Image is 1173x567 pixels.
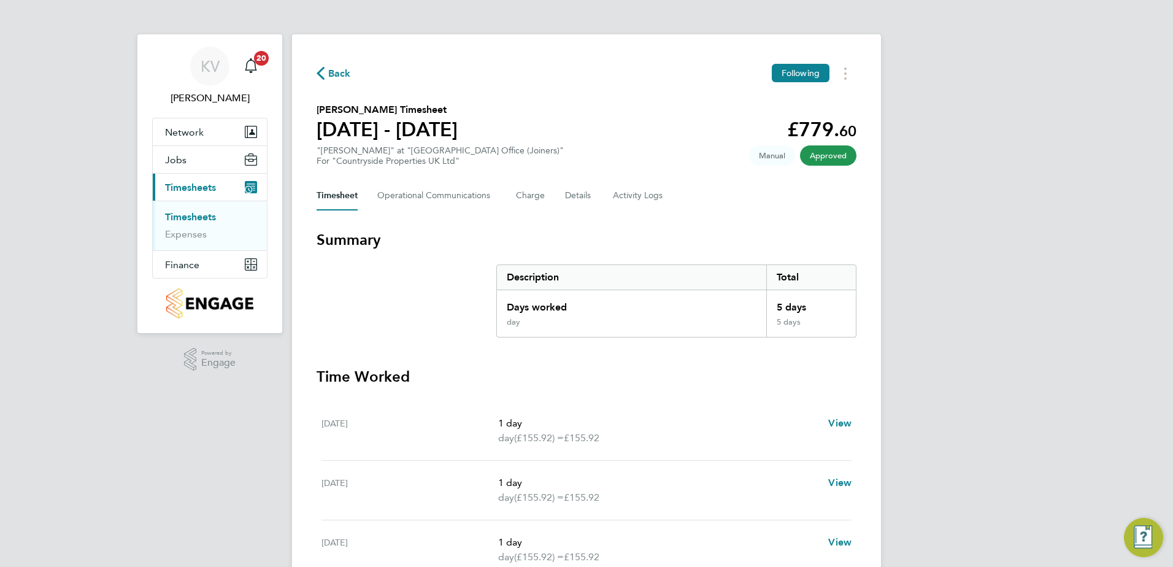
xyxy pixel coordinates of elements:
button: Jobs [153,146,267,173]
p: 1 day [498,476,818,490]
div: [DATE] [321,476,498,505]
button: Engage Resource Center [1124,518,1163,557]
span: Kyle Vause [152,91,267,106]
span: This timesheet has been approved. [800,145,856,166]
span: £155.92 [564,432,599,444]
div: [DATE] [321,535,498,565]
button: Charge [516,181,545,210]
button: Following [772,64,829,82]
span: day [498,550,514,565]
button: Details [565,181,593,210]
span: 20 [254,51,269,66]
button: Timesheets Menu [834,64,856,83]
p: 1 day [498,535,818,550]
p: 1 day [498,416,818,431]
app-decimal: £779. [787,118,856,141]
span: Engage [201,358,236,368]
div: "[PERSON_NAME]" at "[GEOGRAPHIC_DATA] Office (Joiners)" [317,145,564,166]
a: 20 [239,47,263,86]
span: (£155.92) = [514,551,564,563]
span: View [828,477,852,488]
a: Powered byEngage [184,348,236,371]
button: Finance [153,251,267,278]
span: 60 [839,122,856,140]
div: Total [766,265,856,290]
span: Jobs [165,154,187,166]
a: View [828,416,852,431]
div: 5 days [766,317,856,337]
button: Network [153,118,267,145]
span: This timesheet was manually created. [749,145,795,166]
span: (£155.92) = [514,432,564,444]
span: Finance [165,259,199,271]
a: Timesheets [165,211,216,223]
div: For "Countryside Properties UK Ltd" [317,156,564,166]
div: Summary [496,264,856,337]
span: Network [165,126,204,138]
span: day [498,490,514,505]
button: Operational Communications [377,181,496,210]
span: Timesheets [165,182,216,193]
div: Days worked [497,290,766,317]
span: day [498,431,514,445]
span: (£155.92) = [514,492,564,503]
span: Following [782,67,820,79]
h3: Summary [317,230,856,250]
div: Description [497,265,766,290]
div: [DATE] [321,416,498,445]
span: £155.92 [564,492,599,503]
h2: [PERSON_NAME] Timesheet [317,102,458,117]
button: Back [317,66,351,81]
button: Timesheets [153,174,267,201]
a: Expenses [165,228,207,240]
button: Activity Logs [613,181,664,210]
a: View [828,476,852,490]
span: View [828,536,852,548]
span: Back [328,66,351,81]
span: KV [201,58,220,74]
span: £155.92 [564,551,599,563]
div: day [507,317,520,327]
a: KV[PERSON_NAME] [152,47,267,106]
span: Powered by [201,348,236,358]
button: Timesheet [317,181,358,210]
span: View [828,417,852,429]
nav: Main navigation [137,34,282,333]
div: Timesheets [153,201,267,250]
div: 5 days [766,290,856,317]
a: Go to home page [152,288,267,318]
h3: Time Worked [317,367,856,387]
img: countryside-properties-logo-retina.png [166,288,253,318]
h1: [DATE] - [DATE] [317,117,458,142]
a: View [828,535,852,550]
